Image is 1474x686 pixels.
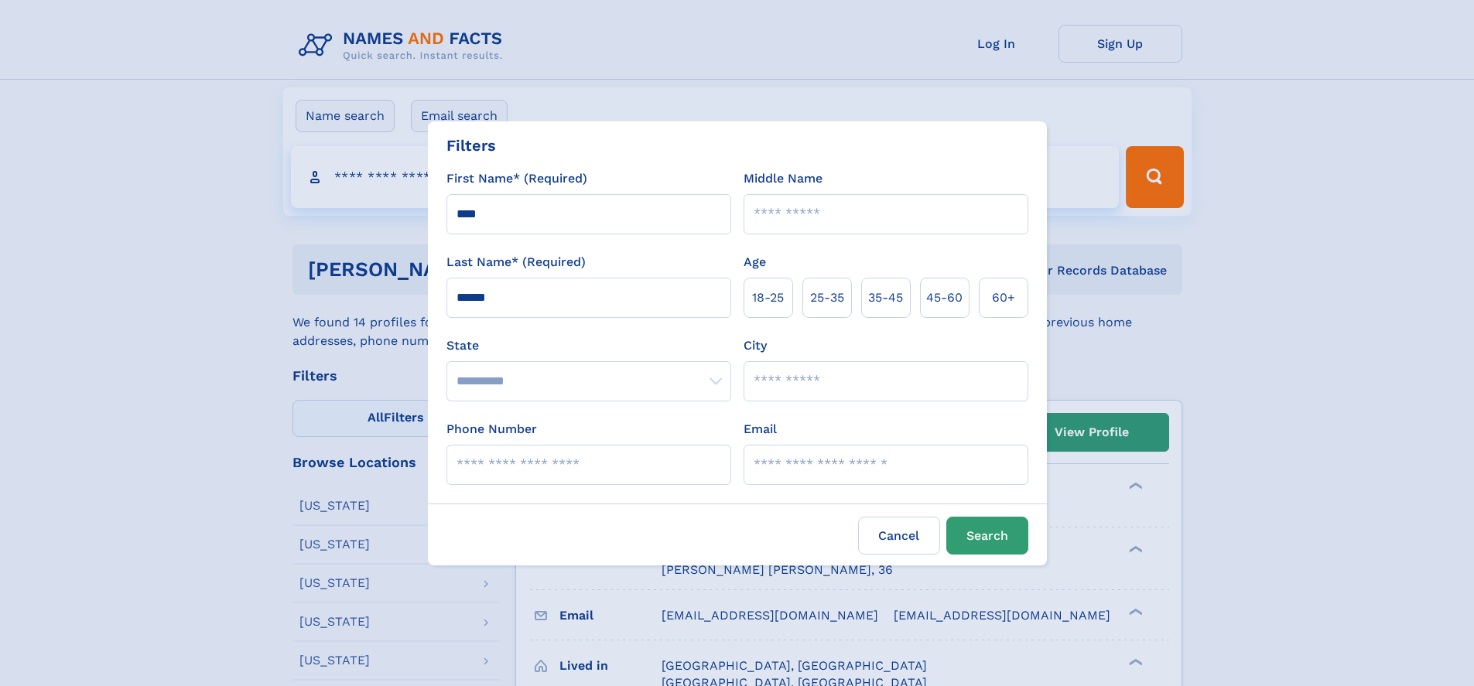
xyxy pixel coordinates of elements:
span: 45‑60 [926,288,963,307]
div: Filters [446,134,496,157]
span: 25‑35 [810,288,844,307]
label: Age [744,253,766,271]
span: 35‑45 [868,288,903,307]
label: First Name* (Required) [446,169,587,188]
span: 60+ [992,288,1015,307]
label: Cancel [858,517,940,555]
label: State [446,336,731,355]
button: Search [946,517,1028,555]
label: City [744,336,767,355]
label: Email [744,420,777,439]
span: 18‑25 [752,288,784,307]
label: Middle Name [744,169,822,188]
label: Phone Number [446,420,537,439]
label: Last Name* (Required) [446,253,586,271]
